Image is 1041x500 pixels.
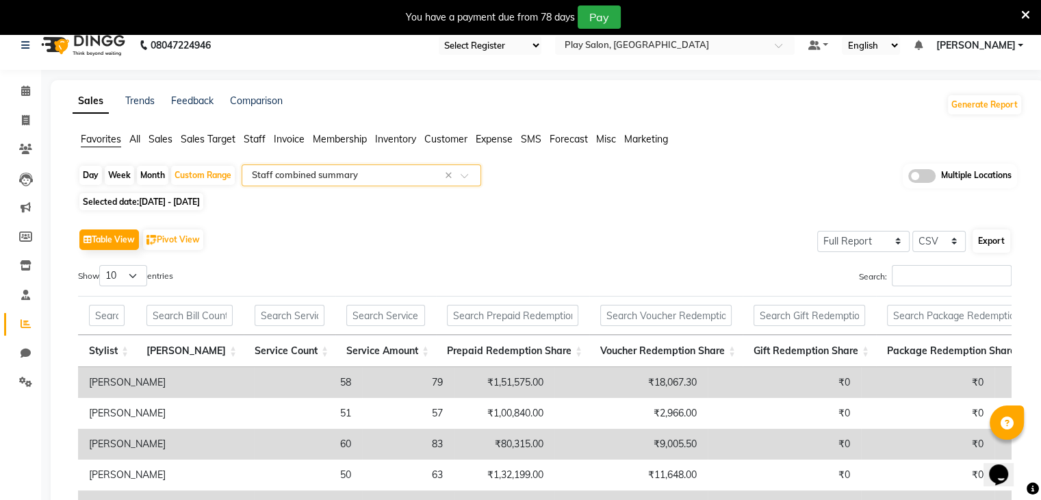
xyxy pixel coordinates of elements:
[105,166,134,185] div: Week
[445,168,457,183] span: Clear all
[936,38,1015,53] span: [PERSON_NAME]
[708,367,861,398] td: ₹0
[146,305,233,326] input: Search Bill Count
[861,367,994,398] td: ₹0
[254,460,362,490] td: 50
[708,398,861,429] td: ₹0
[137,166,168,185] div: Month
[254,429,362,460] td: 60
[171,95,214,107] a: Feedback
[476,133,513,145] span: Expense
[600,305,732,326] input: Search Voucher Redemption Share
[78,367,254,398] td: [PERSON_NAME]
[578,5,621,29] button: Pay
[454,460,554,490] td: ₹1,32,199.00
[973,229,1010,253] button: Export
[149,133,172,145] span: Sales
[876,335,1033,367] th: Package Redemption Share: activate to sort column ascending
[79,166,102,185] div: Day
[79,193,203,210] span: Selected date:
[550,133,588,145] span: Forecast
[362,367,454,398] td: 79
[454,367,554,398] td: ₹1,51,575.00
[743,335,876,367] th: Gift Redemption Share: activate to sort column ascending
[99,265,147,286] select: Showentries
[887,305,1023,326] input: Search Package Redemption Share
[151,26,211,64] b: 08047224946
[554,367,708,398] td: ₹18,067.30
[708,429,861,460] td: ₹0
[362,460,454,490] td: 63
[143,229,203,250] button: Pivot View
[89,305,125,326] input: Search Stylist
[35,26,129,64] img: logo
[708,460,861,490] td: ₹0
[244,335,335,367] th: Service Count: activate to sort column ascending
[139,197,200,207] span: [DATE] - [DATE]
[313,133,367,145] span: Membership
[948,95,1021,114] button: Generate Report
[244,133,266,145] span: Staff
[255,305,324,326] input: Search Service Count
[984,445,1027,486] iframe: chat widget
[521,133,541,145] span: SMS
[406,10,575,25] div: You have a payment due from 78 days
[78,398,254,429] td: [PERSON_NAME]
[362,429,454,460] td: 83
[454,429,554,460] td: ₹80,315.00
[859,265,1012,286] label: Search:
[554,429,708,460] td: ₹9,005.50
[129,133,140,145] span: All
[81,133,121,145] span: Favorites
[375,133,416,145] span: Inventory
[136,335,244,367] th: Bill Count: activate to sort column ascending
[447,305,578,326] input: Search Prepaid Redemption Share
[335,335,436,367] th: Service Amount: activate to sort column ascending
[941,169,1012,183] span: Multiple Locations
[346,305,425,326] input: Search Service Amount
[861,429,994,460] td: ₹0
[146,235,157,245] img: pivot.png
[78,429,254,460] td: [PERSON_NAME]
[754,305,865,326] input: Search Gift Redemption Share
[274,133,305,145] span: Invoice
[554,398,708,429] td: ₹2,966.00
[79,229,139,250] button: Table View
[861,460,994,490] td: ₹0
[454,398,554,429] td: ₹1,00,840.00
[181,133,235,145] span: Sales Target
[362,398,454,429] td: 57
[171,166,235,185] div: Custom Range
[424,133,467,145] span: Customer
[596,133,616,145] span: Misc
[254,367,362,398] td: 58
[624,133,668,145] span: Marketing
[125,95,155,107] a: Trends
[78,265,173,286] label: Show entries
[861,398,994,429] td: ₹0
[589,335,743,367] th: Voucher Redemption Share: activate to sort column ascending
[436,335,589,367] th: Prepaid Redemption Share: activate to sort column ascending
[78,335,136,367] th: Stylist: activate to sort column ascending
[254,398,362,429] td: 51
[78,460,254,490] td: [PERSON_NAME]
[73,89,109,114] a: Sales
[554,460,708,490] td: ₹11,648.00
[892,265,1012,286] input: Search:
[230,95,283,107] a: Comparison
